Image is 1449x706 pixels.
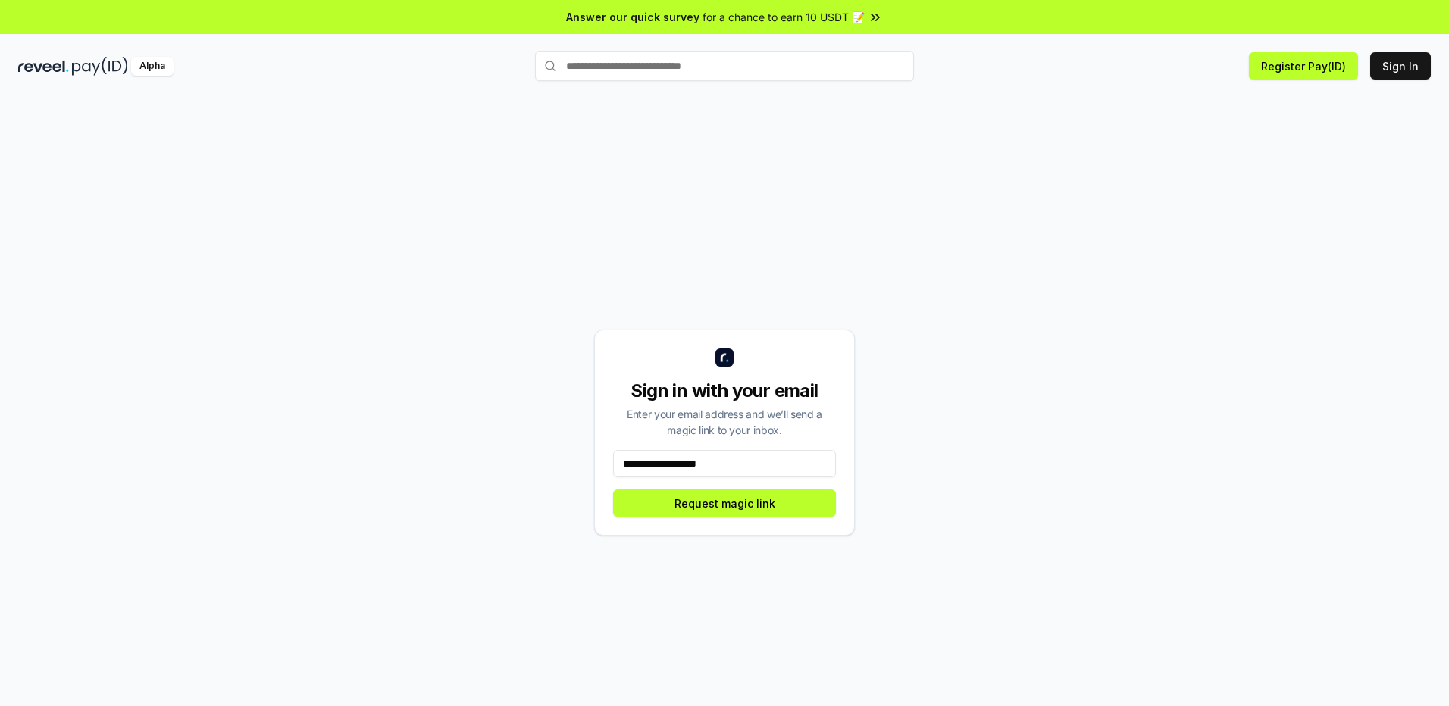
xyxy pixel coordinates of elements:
[1370,52,1431,80] button: Sign In
[613,406,836,438] div: Enter your email address and we’ll send a magic link to your inbox.
[131,57,174,76] div: Alpha
[703,9,865,25] span: for a chance to earn 10 USDT 📝
[613,489,836,517] button: Request magic link
[566,9,699,25] span: Answer our quick survey
[18,57,69,76] img: reveel_dark
[715,348,734,367] img: logo_small
[613,379,836,403] div: Sign in with your email
[1249,52,1358,80] button: Register Pay(ID)
[72,57,128,76] img: pay_id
